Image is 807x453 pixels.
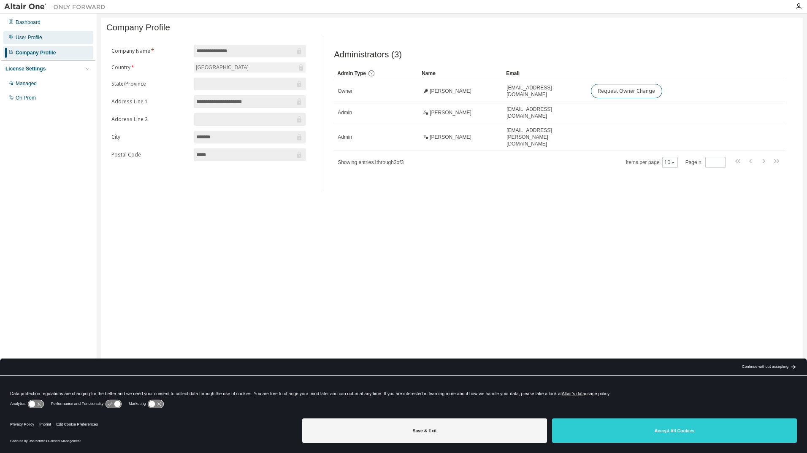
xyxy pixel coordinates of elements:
[626,157,678,168] span: Items per page
[4,3,110,11] img: Altair One
[591,84,662,98] button: Request Owner Change
[111,134,189,140] label: City
[664,159,676,166] button: 10
[16,94,36,101] div: On Prem
[338,134,352,140] span: Admin
[195,63,250,72] div: [GEOGRAPHIC_DATA]
[111,48,189,54] label: Company Name
[338,159,403,165] span: Showing entries 1 through 3 of 3
[106,23,170,32] span: Company Profile
[506,84,583,98] span: [EMAIL_ADDRESS][DOMAIN_NAME]
[16,19,41,26] div: Dashboard
[430,88,471,94] span: [PERSON_NAME]
[430,134,471,140] span: [PERSON_NAME]
[337,70,366,76] span: Admin Type
[5,65,46,72] div: License Settings
[338,88,352,94] span: Owner
[111,64,189,71] label: Country
[685,157,726,168] span: Page n.
[111,81,189,87] label: State/Province
[16,49,56,56] div: Company Profile
[506,67,584,80] div: Email
[194,62,306,73] div: [GEOGRAPHIC_DATA]
[506,106,583,119] span: [EMAIL_ADDRESS][DOMAIN_NAME]
[16,80,37,87] div: Managed
[422,67,499,80] div: Name
[506,127,583,147] span: [EMAIL_ADDRESS][PERSON_NAME][DOMAIN_NAME]
[338,109,352,116] span: Admin
[111,116,189,123] label: Address Line 2
[111,151,189,158] label: Postal Code
[16,34,42,41] div: User Profile
[111,98,189,105] label: Address Line 1
[334,50,402,59] span: Administrators (3)
[430,109,471,116] span: [PERSON_NAME]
